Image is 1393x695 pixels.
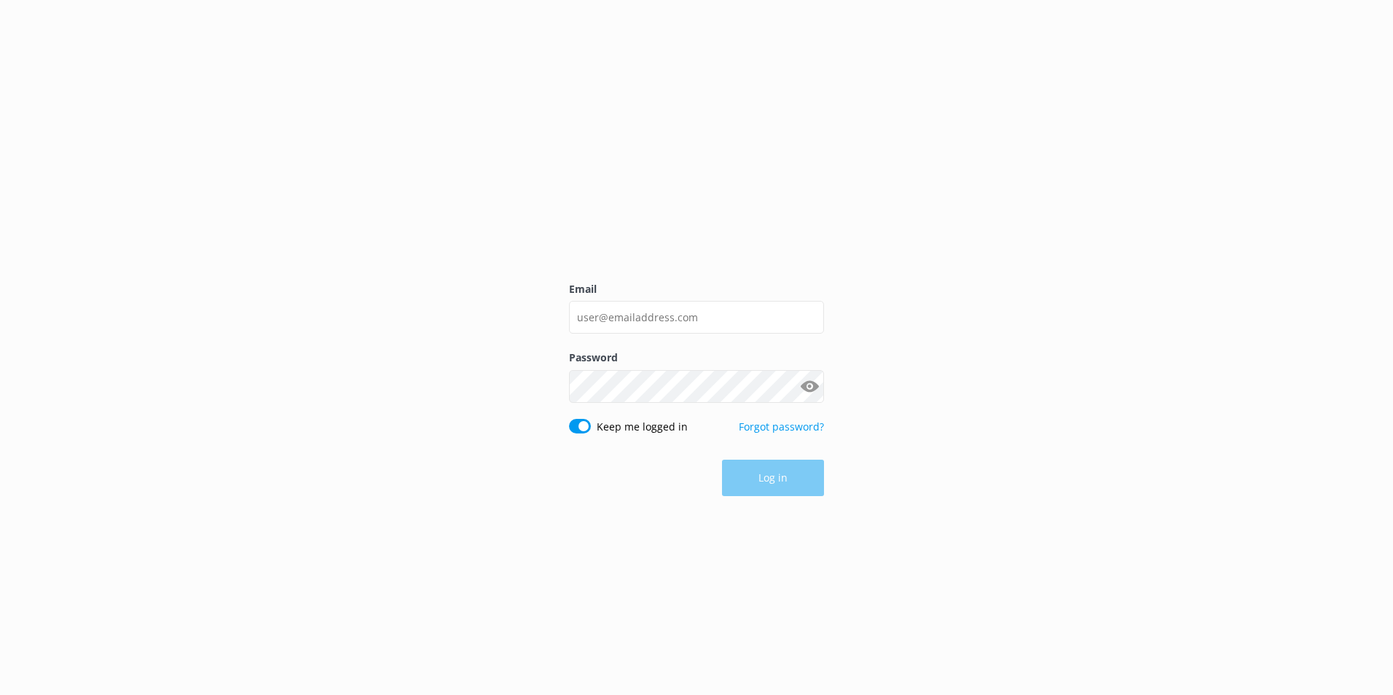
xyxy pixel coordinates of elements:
input: user@emailaddress.com [569,301,824,334]
label: Password [569,350,824,366]
button: Show password [795,372,824,401]
a: Forgot password? [739,420,824,433]
label: Email [569,281,824,297]
label: Keep me logged in [597,419,688,435]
